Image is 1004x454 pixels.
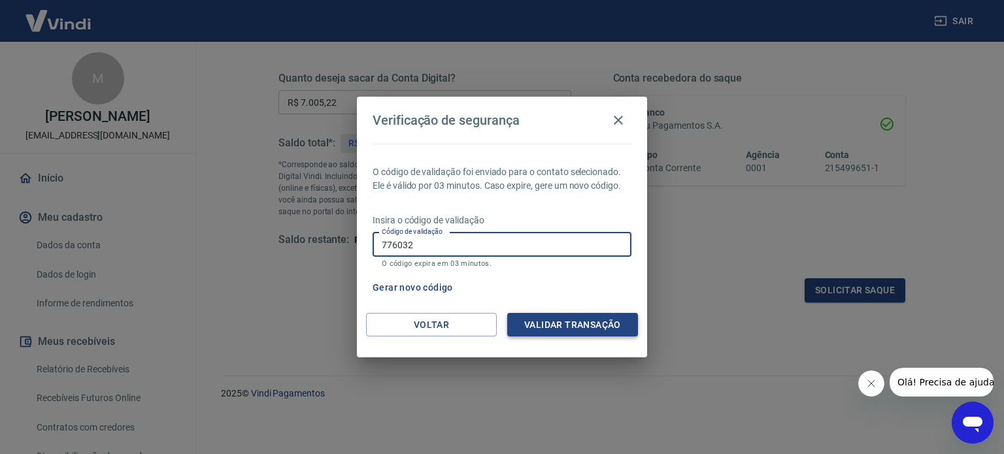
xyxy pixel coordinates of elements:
[373,165,631,193] p: O código de validação foi enviado para o contato selecionado. Ele é válido por 03 minutos. Caso e...
[858,370,884,397] iframe: Fechar mensagem
[382,259,622,268] p: O código expira em 03 minutos.
[366,313,497,337] button: Voltar
[373,112,520,128] h4: Verificação de segurança
[507,313,638,337] button: Validar transação
[8,9,110,20] span: Olá! Precisa de ajuda?
[952,402,994,444] iframe: Botão para abrir a janela de mensagens
[373,214,631,227] p: Insira o código de validação
[382,227,443,236] label: Código de validação
[890,368,994,397] iframe: Mensagem da empresa
[367,276,458,300] button: Gerar novo código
